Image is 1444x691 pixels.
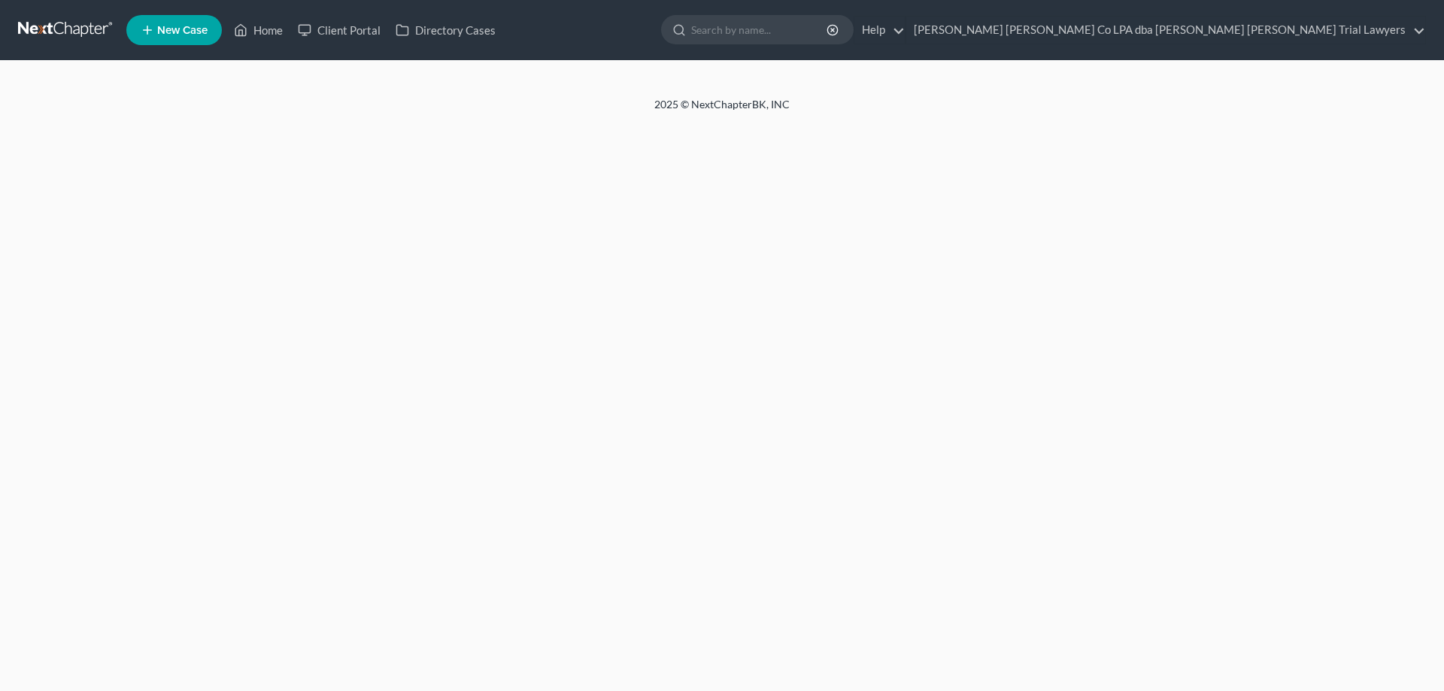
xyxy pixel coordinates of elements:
[854,17,905,44] a: Help
[290,17,388,44] a: Client Portal
[293,97,1151,124] div: 2025 © NextChapterBK, INC
[906,17,1425,44] a: [PERSON_NAME] [PERSON_NAME] Co LPA dba [PERSON_NAME] [PERSON_NAME] Trial Lawyers
[388,17,503,44] a: Directory Cases
[226,17,290,44] a: Home
[157,25,208,36] span: New Case
[691,16,829,44] input: Search by name...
